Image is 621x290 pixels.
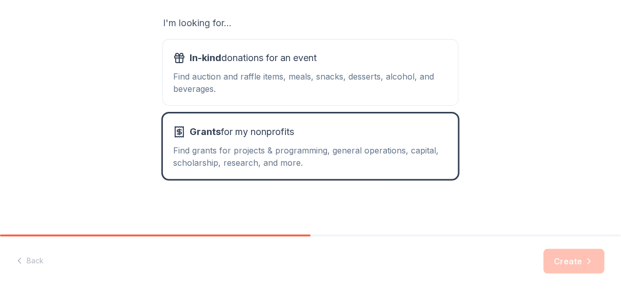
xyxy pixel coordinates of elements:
button: Grantsfor my nonprofitsFind grants for projects & programming, general operations, capital, schol... [163,113,458,179]
div: Find auction and raffle items, meals, snacks, desserts, alcohol, and beverages. [173,70,448,95]
span: donations for an event [190,50,317,66]
button: In-kinddonations for an eventFind auction and raffle items, meals, snacks, desserts, alcohol, and... [163,40,458,105]
div: Find grants for projects & programming, general operations, capital, scholarship, research, and m... [173,144,448,169]
span: Grants [190,126,221,137]
div: I'm looking for... [163,15,458,31]
span: In-kind [190,52,221,63]
span: for my nonprofits [190,124,294,140]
